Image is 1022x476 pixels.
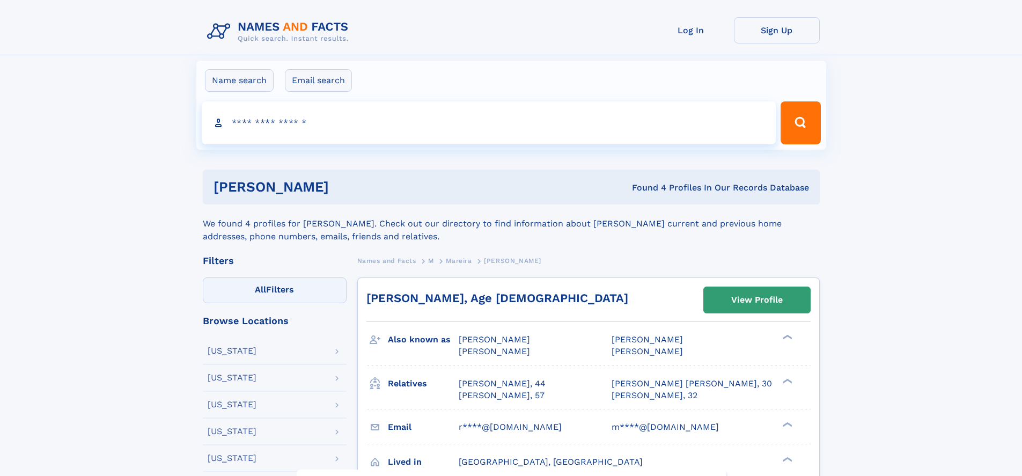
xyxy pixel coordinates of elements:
span: All [255,284,266,295]
div: ❯ [780,334,793,341]
a: Sign Up [734,17,820,43]
h3: Email [388,418,459,436]
label: Name search [205,69,274,92]
div: We found 4 profiles for [PERSON_NAME]. Check out our directory to find information about [PERSON_... [203,204,820,243]
h3: Also known as [388,331,459,349]
div: [US_STATE] [208,374,256,382]
div: ❯ [780,456,793,463]
div: View Profile [731,288,783,312]
h3: Relatives [388,375,459,393]
div: ❯ [780,377,793,384]
div: [US_STATE] [208,347,256,355]
span: [PERSON_NAME] [612,346,683,356]
div: Browse Locations [203,316,347,326]
div: [US_STATE] [208,454,256,463]
span: M [428,257,434,265]
div: [US_STATE] [208,427,256,436]
div: Found 4 Profiles In Our Records Database [480,182,809,194]
input: search input [202,101,776,144]
span: [GEOGRAPHIC_DATA], [GEOGRAPHIC_DATA] [459,457,643,467]
span: [PERSON_NAME] [484,257,541,265]
a: [PERSON_NAME], Age [DEMOGRAPHIC_DATA] [366,291,628,305]
label: Filters [203,277,347,303]
button: Search Button [781,101,820,144]
a: Names and Facts [357,254,416,267]
div: [US_STATE] [208,400,256,409]
a: [PERSON_NAME], 32 [612,390,697,401]
a: M [428,254,434,267]
a: View Profile [704,287,810,313]
h3: Lived in [388,453,459,471]
div: ❯ [780,421,793,428]
a: [PERSON_NAME], 44 [459,378,546,390]
span: [PERSON_NAME] [612,334,683,345]
span: [PERSON_NAME] [459,334,530,345]
label: Email search [285,69,352,92]
div: Filters [203,256,347,266]
span: Mareira [446,257,472,265]
a: [PERSON_NAME] [PERSON_NAME], 30 [612,378,772,390]
a: [PERSON_NAME], 57 [459,390,545,401]
h1: [PERSON_NAME] [214,180,481,194]
span: [PERSON_NAME] [459,346,530,356]
a: Mareira [446,254,472,267]
a: Log In [648,17,734,43]
img: Logo Names and Facts [203,17,357,46]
